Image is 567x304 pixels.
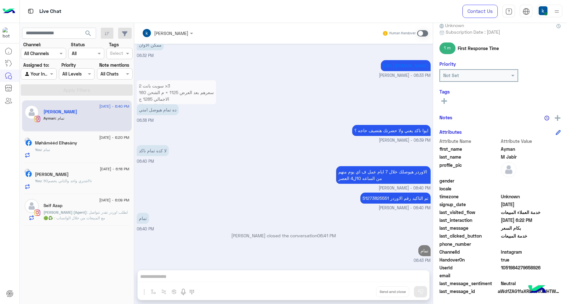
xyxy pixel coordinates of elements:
p: 14/9/2025, 6:43 PM [418,245,431,256]
span: profile_pic [439,162,500,176]
span: email [439,272,500,279]
a: [URL][DOMAIN_NAME] [383,63,428,68]
p: 14/9/2025, 6:40 PM [137,145,169,156]
img: notes [544,115,549,121]
span: last_clicked_button [439,233,500,239]
h5: Hossam Amin [35,172,69,177]
span: last_interaction [439,217,500,223]
span: Ayman [43,116,55,121]
span: locale [439,185,500,192]
span: خدمة العملاء المبيعات [501,209,561,216]
img: defaultAdmin.png [501,162,517,177]
span: [PERSON_NAME] - 06:39 PM [379,138,431,144]
div: Select [109,50,123,58]
img: Facebook [26,171,32,177]
img: Instagram [34,116,40,122]
span: null [501,185,561,192]
span: 06:32 PM [137,53,154,58]
p: 14/9/2025, 6:39 PM [352,125,431,136]
span: 06:40 PM [137,159,154,164]
span: 2024-09-12T15:31:19.627Z [501,201,561,208]
span: 0 [501,280,561,287]
img: tab [505,8,513,15]
span: aWdfZAG1faXRlbToxOklHTWVzc2FnZAUlEOjE3ODQxNDAxOTYyNzg0NDQyOjM0MDI4MjM2Njg0MTcxMDMwMTI0NDI1OTM1MTY... [498,288,561,295]
span: timezone [439,193,500,200]
p: Live Chat [39,7,61,16]
span: [PERSON_NAME] - 06:33 PM [379,73,431,79]
span: last_message [439,225,500,231]
span: Unknown [439,22,464,29]
span: [DATE] - 6:20 PM [99,135,129,140]
img: Logo [3,5,15,18]
span: 06:38 PM [137,118,154,123]
label: Status [71,41,85,48]
span: [PERSON_NAME] (Agent) [43,210,87,215]
img: picture [25,169,30,174]
img: profile [553,8,561,15]
span: [PERSON_NAME] - 06:40 PM [379,205,431,211]
span: [DATE] - 6:18 PM [100,166,129,172]
label: Assigned to: [23,62,49,68]
span: 06:41 PM [317,233,336,238]
h6: Priority [439,61,456,67]
span: 06:43 PM [414,258,431,264]
span: UserId [439,264,500,271]
p: 14/9/2025, 6:40 PM [137,213,149,224]
button: Send and close [376,286,409,297]
span: Ayman [501,146,561,152]
span: [DATE] - 6:40 PM [99,104,129,109]
h6: Attributes [439,129,462,135]
span: Subscription Date : [DATE] [446,29,500,35]
p: 14/9/2025, 6:40 PM [336,166,431,184]
span: phone_number [439,241,500,247]
button: search [81,28,96,41]
p: 14/9/2025, 6:38 PM [137,104,179,115]
span: Attribute Value [501,138,561,144]
span: 1 m [439,42,455,54]
span: [DATE] - 6:09 PM [99,197,129,203]
img: defaultAdmin.png [25,199,39,213]
img: Facebook [26,140,32,146]
span: M Jabir [501,154,561,160]
span: HandoverOn [439,256,500,263]
h6: Tags [439,89,561,94]
img: userImage [539,6,547,15]
span: null [501,241,561,247]
span: [PERSON_NAME] - 06:40 PM [379,185,431,191]
span: Unknown [501,193,561,200]
span: You [35,147,41,152]
label: Note mentions [99,62,129,68]
span: null [501,272,561,279]
span: search [84,30,92,37]
span: 2025-09-14T15:22:45.0045086Z [501,217,561,223]
span: تمام [41,147,50,152]
h5: Møhåmèéd Elhøsàny [35,140,77,146]
span: gender [439,177,500,184]
img: Instagram [34,210,40,216]
span: First Response Time [458,45,499,52]
small: Human Handover [389,31,416,36]
span: last_message_id [439,288,496,295]
span: first_name [439,146,500,152]
span: Attribute Name [439,138,500,144]
span: last_message_sentiment [439,280,500,287]
button: Apply Filters [21,84,133,96]
label: Channel: [23,41,41,48]
span: تمام [55,116,64,121]
h5: Ayman M Jabir [43,109,77,115]
span: ChannelId [439,249,500,255]
span: signup_date [439,201,500,208]
p: 14/9/2025, 6:38 PM [137,80,216,111]
span: last_name [439,154,500,160]
p: 14/9/2025, 6:33 PM [381,60,431,71]
a: tab [502,5,515,18]
label: Tags [109,41,119,48]
img: add [555,115,560,121]
span: 1051984279658926 [501,264,561,271]
span: true [501,256,561,263]
img: hulul-logo.png [526,279,548,301]
span: You [35,178,41,183]
a: Contact Us [462,5,498,18]
img: tab [523,8,530,15]
span: اشتري واحد والتاني بخصم50% [41,178,92,183]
